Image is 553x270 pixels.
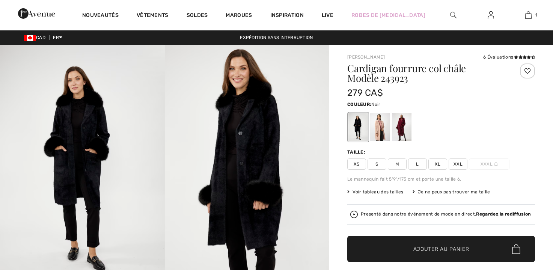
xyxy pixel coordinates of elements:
span: Noir [371,102,380,107]
a: 1 [510,11,547,20]
a: Nouveautés [82,12,119,20]
a: [PERSON_NAME] [347,54,385,60]
strong: Regardez la rediffusion [476,211,531,217]
span: S [368,158,386,170]
a: Robes de [MEDICAL_DATA] [351,11,425,19]
span: XXL [449,158,467,170]
button: Ajouter au panier [347,236,535,262]
h1: Cardigan fourrure col châle Modèle 243923 [347,63,504,83]
span: XL [428,158,447,170]
a: Se connecter [482,11,500,20]
span: 1 [535,12,537,18]
img: Regardez la rediffusion [350,211,358,218]
div: Le mannequin fait 5'9"/175 cm et porte une taille 6. [347,176,535,183]
span: Couleur: [347,102,371,107]
div: Rose [370,113,390,141]
img: Mon panier [525,11,532,20]
span: Inspiration [270,12,304,20]
span: 279 CA$ [347,87,383,98]
div: Presenté dans notre événement de mode en direct. [361,212,531,217]
div: Merlot [392,113,411,141]
img: Canadian Dollar [24,35,36,41]
img: recherche [450,11,457,20]
img: ring-m.svg [494,162,498,166]
div: 6 Évaluations [483,54,535,60]
span: Ajouter au panier [413,245,469,253]
div: Noir [348,113,368,141]
span: M [388,158,407,170]
img: 1ère Avenue [18,6,55,21]
span: L [408,158,427,170]
span: XXXL [469,158,509,170]
a: Vêtements [137,12,169,20]
span: Voir tableau des tailles [347,189,404,195]
img: Mes infos [488,11,494,20]
div: Taille: [347,149,367,155]
span: XS [347,158,366,170]
a: Live [322,11,333,19]
a: Soldes [187,12,208,20]
span: FR [53,35,62,40]
div: Je ne peux pas trouver ma taille [413,189,490,195]
span: CAD [24,35,48,40]
a: Marques [226,12,252,20]
img: Bag.svg [512,244,520,254]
